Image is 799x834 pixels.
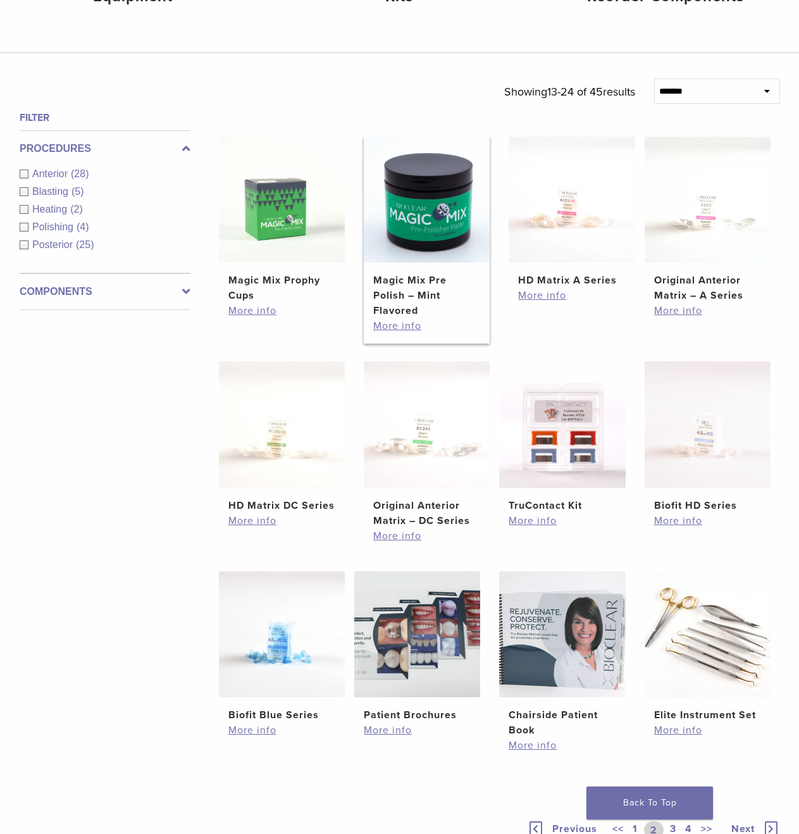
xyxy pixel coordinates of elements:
h2: Magic Mix Pre Polish – Mint Flavored [373,273,480,318]
h2: Original Anterior Matrix – A Series [654,273,761,303]
label: Procedures [20,141,190,156]
a: Back To Top [586,787,713,819]
a: More info [654,303,761,318]
a: TruContact KitTruContact Kit [499,361,625,513]
a: More info [228,723,335,738]
span: Blasting [32,186,71,197]
a: Patient BrochuresPatient Brochures [354,571,480,723]
a: Biofit HD SeriesBiofit HD Series [645,361,771,513]
span: (28) [71,168,89,179]
img: Magic Mix Prophy Cups [219,137,345,263]
img: HD Matrix A Series [509,137,635,263]
a: Elite Instrument SetElite Instrument Set [645,571,771,723]
img: Magic Mix Pre Polish - Mint Flavored [364,137,490,263]
h2: Patient Brochures [364,707,471,723]
span: 13-24 of 45 [547,85,603,99]
a: More info [228,303,335,318]
h2: HD Matrix A Series [518,273,625,288]
img: Original Anterior Matrix - A Series [645,137,771,263]
a: More info [509,513,616,528]
img: Biofit HD Series [645,361,771,487]
p: Showing results [504,78,635,105]
a: Chairside Patient BookChairside Patient Book [499,571,625,738]
a: More info [228,513,335,528]
span: Posterior [32,239,76,250]
a: More info [509,738,616,753]
img: HD Matrix DC Series [219,361,345,487]
h2: Biofit HD Series [654,498,761,513]
h2: Magic Mix Prophy Cups [228,273,335,303]
a: Magic Mix Pre Polish - Mint FlavoredMagic Mix Pre Polish – Mint Flavored [364,137,490,318]
a: HD Matrix DC SeriesHD Matrix DC Series [219,361,345,513]
a: More info [364,723,471,738]
span: (2) [70,204,83,215]
img: Elite Instrument Set [645,571,771,697]
img: Patient Brochures [354,571,480,697]
span: Anterior [32,168,71,179]
img: Original Anterior Matrix - DC Series [364,361,490,487]
h2: Elite Instrument Set [654,707,761,723]
span: (5) [71,186,84,197]
span: Polishing [32,221,77,232]
a: More info [654,513,761,528]
a: More info [373,528,480,544]
a: More info [654,723,761,738]
a: Biofit Blue SeriesBiofit Blue Series [219,571,345,723]
h2: Chairside Patient Book [509,707,616,738]
label: Components [20,284,190,299]
h2: HD Matrix DC Series [228,498,335,513]
a: Magic Mix Prophy CupsMagic Mix Prophy Cups [219,137,345,303]
a: More info [518,288,625,303]
img: TruContact Kit [499,361,625,487]
h2: TruContact Kit [509,498,616,513]
a: HD Matrix A SeriesHD Matrix A Series [509,137,635,288]
span: (25) [76,239,94,250]
img: Biofit Blue Series [219,571,345,697]
a: More info [373,318,480,333]
a: Original Anterior Matrix - A SeriesOriginal Anterior Matrix – A Series [645,137,771,303]
span: Heating [32,204,70,215]
h4: Filter [20,110,190,125]
img: Chairside Patient Book [499,571,625,697]
h2: Original Anterior Matrix – DC Series [373,498,480,528]
h2: Biofit Blue Series [228,707,335,723]
a: Original Anterior Matrix - DC SeriesOriginal Anterior Matrix – DC Series [364,361,490,528]
span: (4) [77,221,89,232]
